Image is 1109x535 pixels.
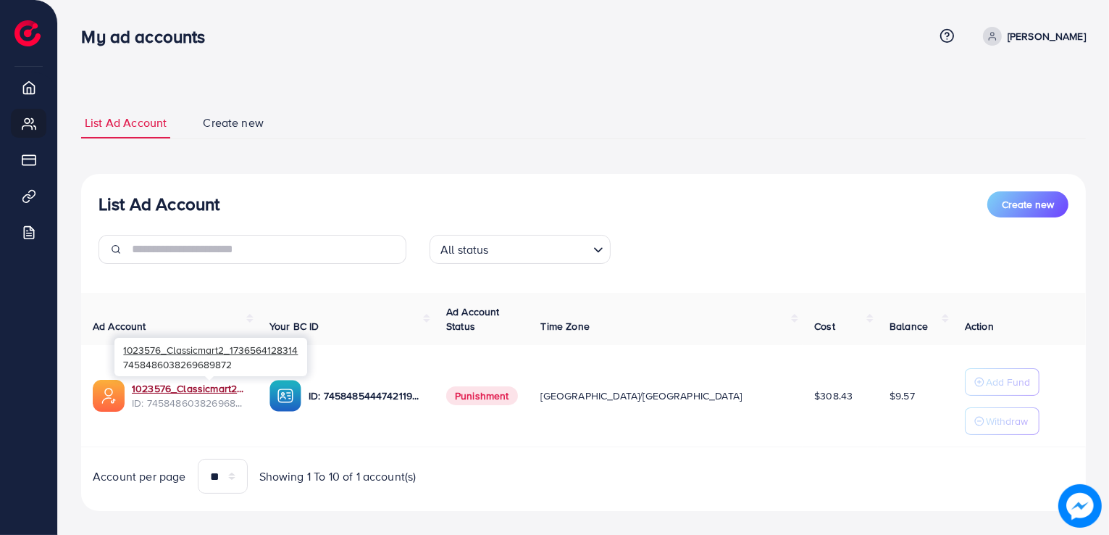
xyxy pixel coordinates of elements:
input: Search for option [493,236,587,260]
span: Create new [203,115,264,131]
img: image [1058,484,1102,528]
button: Add Fund [965,368,1039,396]
span: Balance [890,319,928,333]
p: ID: 7458485444742119441 [309,387,423,405]
h3: My ad accounts [81,26,217,47]
div: 7458486038269689872 [114,338,307,376]
span: Ad Account [93,319,146,333]
span: ID: 7458486038269689872 [132,396,246,410]
span: Your BC ID [269,319,319,333]
span: Create new [1002,197,1054,212]
span: $9.57 [890,389,915,403]
span: Time Zone [541,319,590,333]
h3: List Ad Account [99,194,219,215]
span: All status [438,239,492,260]
span: [GEOGRAPHIC_DATA]/[GEOGRAPHIC_DATA] [541,389,742,403]
button: Withdraw [965,407,1039,435]
span: Account per page [93,468,186,485]
img: logo [14,20,41,46]
p: Add Fund [986,373,1030,391]
span: Action [965,319,994,333]
img: ic-ba-acc.ded83a64.svg [269,380,301,412]
span: List Ad Account [85,115,167,131]
span: Cost [814,319,835,333]
span: $308.43 [814,389,853,403]
img: ic-ads-acc.e4c84228.svg [93,380,125,412]
p: Withdraw [986,412,1028,430]
span: 1023576_Classicmart2_1736564128314 [123,343,298,357]
a: 1023576_Classicmart2_1736564128314 [132,381,246,396]
span: Showing 1 To 10 of 1 account(s) [259,468,417,485]
span: Ad Account Status [446,304,500,333]
a: [PERSON_NAME] [977,27,1086,46]
span: Punishment [446,386,518,405]
p: [PERSON_NAME] [1008,28,1086,45]
button: Create new [987,191,1068,217]
div: Search for option [430,235,611,264]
